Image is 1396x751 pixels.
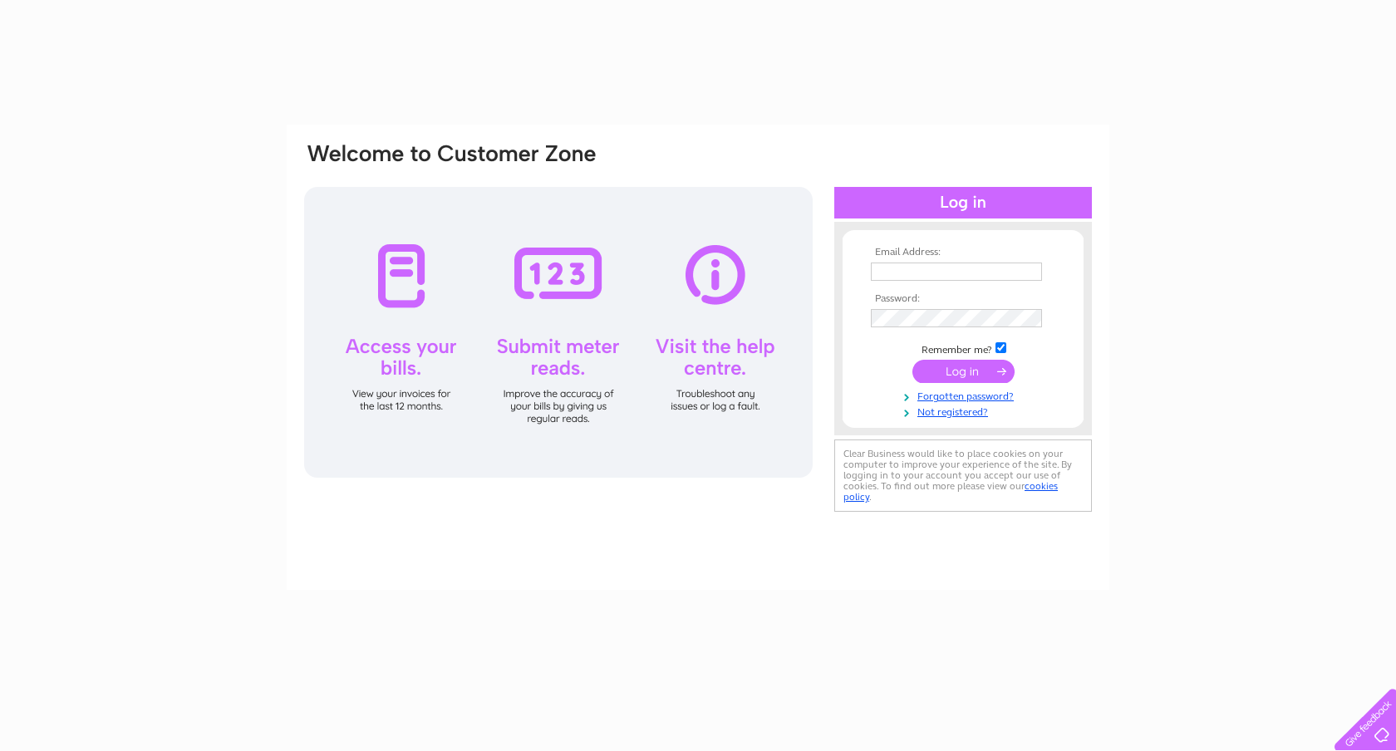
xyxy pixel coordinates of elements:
[867,340,1059,356] td: Remember me?
[871,387,1059,403] a: Forgotten password?
[834,439,1092,512] div: Clear Business would like to place cookies on your computer to improve your experience of the sit...
[867,293,1059,305] th: Password:
[871,403,1059,419] a: Not registered?
[912,360,1015,383] input: Submit
[867,247,1059,258] th: Email Address:
[843,480,1058,503] a: cookies policy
